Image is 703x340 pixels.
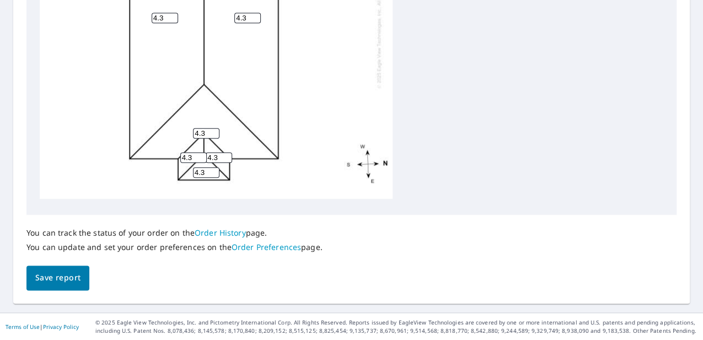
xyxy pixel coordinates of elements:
[195,227,246,238] a: Order History
[95,318,697,335] p: © 2025 Eagle View Technologies, Inc. and Pictometry International Corp. All Rights Reserved. Repo...
[26,242,323,252] p: You can update and set your order preferences on the page.
[26,228,323,238] p: You can track the status of your order on the page.
[26,265,89,290] button: Save report
[6,323,40,331] a: Terms of Use
[35,271,81,285] span: Save report
[43,323,79,331] a: Privacy Policy
[6,323,79,330] p: |
[232,242,301,252] a: Order Preferences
